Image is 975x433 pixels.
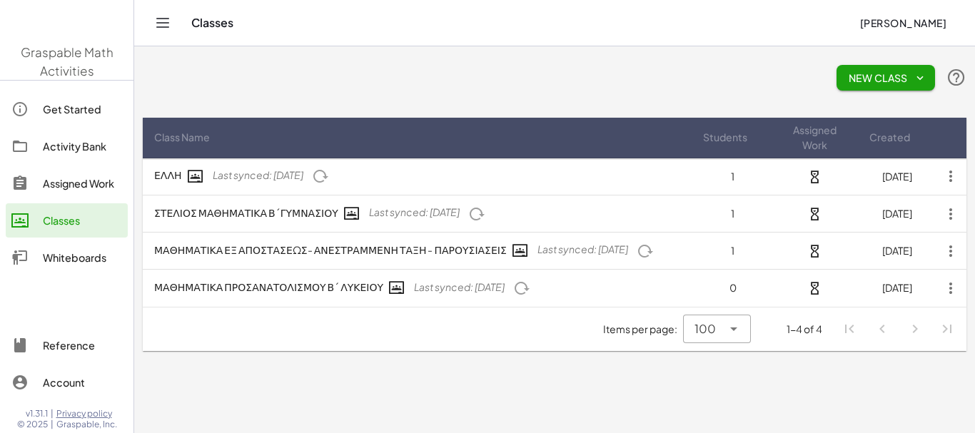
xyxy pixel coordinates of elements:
span: | [51,408,54,419]
div: Assigned Work [43,175,122,192]
td: [DATE] [856,270,938,307]
a: Activity Bank [6,129,128,163]
td: ΜΑΘΗΜΑΤΙΚΑ ΕΞ ΑΠΟΣΤΑΣΕΩΣ- ΑΝΕΣΤΡΑΜΜΕΝΗ ΤΑΞΗ - ΠΑΡΟΥΣΙΑΣΕΙΣ [143,233,692,270]
td: [DATE] [856,233,938,270]
span: Created [869,130,910,145]
div: 1-4 of 4 [787,322,822,337]
a: Account [6,365,128,399]
a: Whiteboards [6,240,128,275]
span: Students [703,130,747,145]
a: Classes [6,203,128,238]
td: ΜΑΘΗΜΑΤΙΚΑ ΠΡΟΣΑΝΑΤΟΛΙΣΜΟΥ Β΄ ΛΥΚΕΙΟΥ [143,270,692,307]
div: Account [43,374,122,391]
nav: Pagination Navigation [834,313,964,346]
a: Get Started [6,92,128,126]
button: Toggle navigation [151,11,174,34]
span: Last synced: [DATE] [213,168,303,181]
td: 1 [692,195,774,233]
span: [PERSON_NAME] [859,16,946,29]
button: New Class [837,65,935,91]
span: Graspable, Inc. [56,419,117,430]
td: ΣΤΕΛΙΟΣ ΜΑΘΗΜΑΤΙΚΑ Β΄ΓΥΜΝΑΣΙΟΥ [143,195,692,233]
span: Class Name [154,130,210,145]
span: Items per page: [603,322,683,337]
td: 0 [692,270,774,307]
button: [PERSON_NAME] [848,10,958,36]
div: Get Started [43,101,122,118]
span: v1.31.1 [26,408,48,419]
div: Reference [43,337,122,354]
div: Classes [43,212,122,229]
td: [DATE] [856,195,938,233]
span: | [51,419,54,430]
span: Last synced: [DATE] [537,243,628,255]
span: 100 [694,320,716,337]
div: Activity Bank [43,138,122,155]
span: New Class [848,71,924,84]
a: Reference [6,328,128,362]
span: Graspable Math Activities [21,44,113,78]
span: Last synced: [DATE] [414,280,505,293]
span: Assigned Work [785,123,844,153]
div: Whiteboards [43,249,122,266]
span: Last synced: [DATE] [369,205,460,218]
td: 1 [692,158,774,195]
span: © 2025 [17,419,48,430]
a: Privacy policy [56,408,117,419]
a: Assigned Work [6,166,128,200]
td: 1 [692,233,774,270]
td: ΕΛΛΗ [143,158,692,195]
td: [DATE] [856,158,938,195]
